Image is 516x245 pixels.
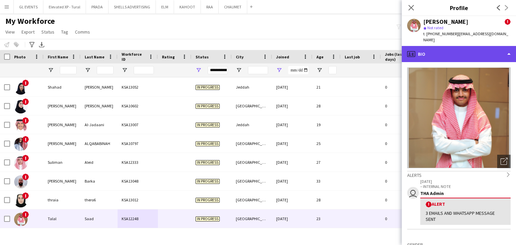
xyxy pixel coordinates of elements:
input: Last Name Filter Input [97,66,114,74]
div: 0 [381,209,425,228]
button: GL EVENTS [14,0,43,13]
span: ! [22,98,29,105]
span: | [EMAIL_ADDRESS][DOMAIN_NAME] [423,31,508,42]
img: salman ALQABABINAH [14,138,28,151]
span: My Workforce [5,16,55,26]
span: Joined [276,54,289,59]
span: t. [PHONE_NUMBER] [423,31,458,36]
input: Age Filter Input [329,66,337,74]
div: [DATE] [272,97,312,115]
div: 21 [312,78,341,96]
div: [GEOGRAPHIC_DATA] [232,209,272,228]
span: ! [22,136,29,143]
div: [DATE] [272,172,312,190]
div: 33 [312,172,341,190]
div: Barka [81,172,118,190]
div: Open photos pop-in [497,155,511,168]
img: Shahad Bin Mahfouz [14,81,28,95]
div: 27 [312,153,341,171]
span: View [5,29,15,35]
a: View [3,28,17,36]
div: Aleid [81,153,118,171]
span: In progress [196,85,220,90]
span: Workforce ID [122,52,146,62]
div: THA Admin [420,190,511,196]
div: [DATE] [272,191,312,209]
div: Talal [44,209,81,228]
button: Open Filter Menu [236,67,242,73]
div: [GEOGRAPHIC_DATA] [232,172,272,190]
a: Tag [58,28,71,36]
input: Joined Filter Input [288,66,308,74]
button: PRADA [86,0,109,13]
span: In progress [196,141,220,146]
span: Last job [345,54,360,59]
input: Workforce ID Filter Input [134,66,154,74]
div: 28 [312,97,341,115]
div: KSA13007 [118,115,158,134]
div: Al-Jadaani [81,115,118,134]
app-action-btn: Export XLSX [38,41,46,49]
p: – INTERNAL NOTE [420,184,511,189]
span: ! [22,211,29,218]
span: Status [196,54,209,59]
span: ! [505,19,511,25]
span: Photo [14,54,26,59]
span: Tag [61,29,68,35]
button: ELM [156,0,174,13]
app-action-btn: Advanced filters [28,41,36,49]
div: KSA10797 [118,134,158,153]
span: In progress [196,198,220,203]
div: Jeddah [232,115,272,134]
img: Talal Saad [14,213,28,226]
div: 0 [381,78,425,96]
p: [DATE] [420,179,511,184]
span: In progress [196,179,220,184]
div: [PERSON_NAME] [44,97,81,115]
div: 0 [381,134,425,153]
button: CHAUMET [219,0,247,13]
img: Crew avatar or photo [407,67,511,168]
span: ! [426,201,432,207]
span: First Name [48,54,68,59]
div: KSA13052 [118,78,158,96]
button: SHELLS ADVERTISING [109,0,156,13]
div: 0 [381,153,425,171]
div: KSA12333 [118,153,158,171]
div: [DATE] [272,209,312,228]
div: 0 [381,97,425,115]
div: Alerts [407,171,511,178]
div: 0 [381,115,425,134]
span: Jobs (last 90 days) [385,52,413,62]
button: Open Filter Menu [276,67,282,73]
div: [PERSON_NAME] [44,134,81,153]
div: [GEOGRAPHIC_DATA] [232,134,272,153]
div: Bio [402,46,516,62]
div: KSA13012 [118,191,158,209]
div: [DATE] [272,153,312,171]
button: Elevated XP - Tural [43,0,86,13]
div: KSA12248 [118,209,158,228]
div: [DATE] [272,134,312,153]
span: In progress [196,122,220,128]
button: RAA [201,0,219,13]
span: ! [22,155,29,161]
div: 0 [381,191,425,209]
img: thraia thero6 [14,194,28,207]
div: 19 [312,115,341,134]
img: Suliman Aleid [14,156,28,170]
button: Open Filter Menu [48,67,54,73]
div: KSA10602 [118,97,158,115]
div: [GEOGRAPHIC_DATA] [232,191,272,209]
img: Suleiman Barka [14,175,28,189]
div: ALQABABINAH [81,134,118,153]
h3: Profile [402,3,516,12]
div: 3 EMAILS AND WHATSAPP MESSAGE SENT [426,210,505,222]
button: Open Filter Menu [122,67,128,73]
span: ! [22,80,29,86]
div: 0 [381,172,425,190]
button: Open Filter Menu [85,67,91,73]
input: City Filter Input [248,66,268,74]
span: ! [22,174,29,180]
div: KSA13048 [118,172,158,190]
